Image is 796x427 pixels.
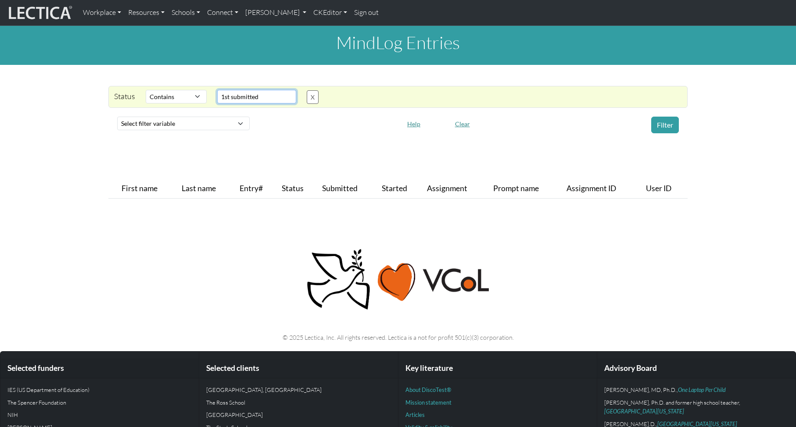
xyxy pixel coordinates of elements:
[597,359,796,378] div: Advisory Board
[109,90,140,104] div: Status
[7,385,192,394] p: IES (US Department of Education)
[206,410,391,419] p: [GEOGRAPHIC_DATA]
[204,4,242,22] a: Connect
[206,398,391,407] p: The Ross School
[405,399,452,406] a: Mission statement
[351,4,382,22] a: Sign out
[79,4,125,22] a: Workplace
[199,359,398,378] div: Selected clients
[604,385,789,394] p: [PERSON_NAME], MD, Ph.D.,
[378,179,423,199] th: Started
[642,179,688,199] th: User ID
[7,4,72,21] img: lecticalive
[217,90,296,103] input: Value
[604,408,684,415] a: [GEOGRAPHIC_DATA][US_STATE]
[118,179,178,199] th: First name
[236,179,278,199] th: Entry#
[319,179,378,199] th: Submitted
[405,411,425,418] a: Articles
[651,117,679,133] button: Filter
[278,179,319,199] th: Status
[405,386,451,393] a: About DiscoTest®
[678,386,726,393] a: One Laptop Per Child
[403,118,424,128] a: Help
[563,179,642,199] th: Assignment ID
[178,179,236,199] th: Last name
[451,117,474,131] button: Clear
[398,359,597,378] div: Key literature
[242,4,310,22] a: [PERSON_NAME]
[310,4,351,22] a: CKEditor
[423,179,490,199] th: Assignment
[114,332,682,342] p: © 2025 Lectica, Inc. All rights reserved. Lectica is a not for profit 501(c)(3) corporation.
[7,410,192,419] p: NIH
[0,359,199,378] div: Selected funders
[168,4,204,22] a: Schools
[307,90,319,104] button: X
[604,398,789,416] p: [PERSON_NAME], Ph.D. and former high school teacher,
[403,117,424,131] button: Help
[304,248,492,311] img: Peace, love, VCoL
[125,4,168,22] a: Resources
[490,179,563,199] th: Prompt name
[7,398,192,407] p: The Spencer Foundation
[206,385,391,394] p: [GEOGRAPHIC_DATA], [GEOGRAPHIC_DATA]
